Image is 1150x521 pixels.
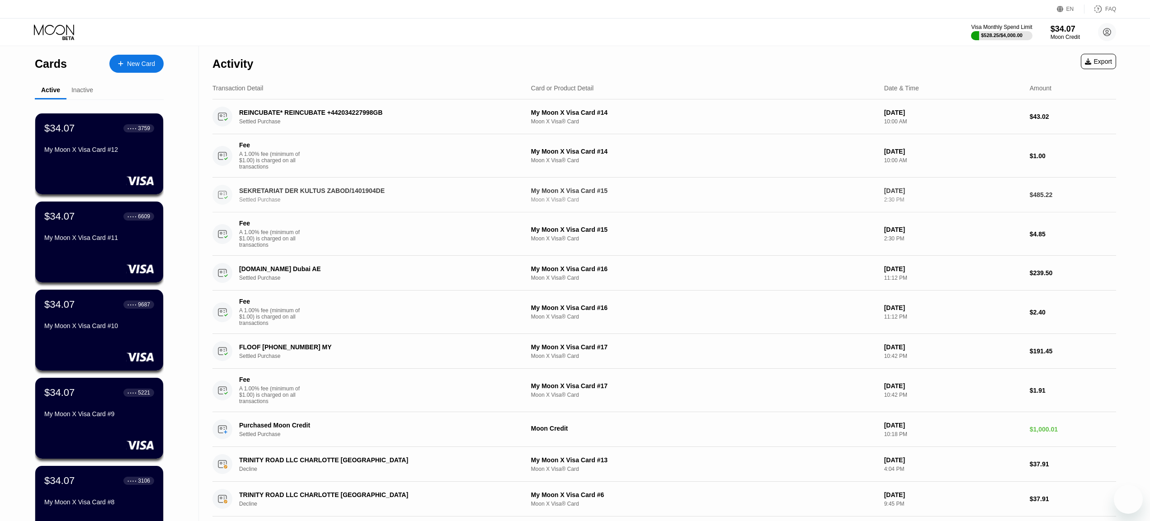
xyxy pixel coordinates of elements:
div: My Moon X Visa Card #15 [531,187,877,194]
div: ● ● ● ● [127,215,137,218]
div: 11:12 PM [884,275,1023,281]
div: Fee [239,220,302,227]
div: ● ● ● ● [127,391,137,394]
div: $34.07 [44,122,75,134]
div: Moon Credit [531,425,877,432]
div: ● ● ● ● [127,127,137,130]
div: $34.07 [44,475,75,487]
div: My Moon X Visa Card #14 [531,109,877,116]
div: $34.07 [44,387,75,399]
div: 6609 [138,213,150,220]
div: Moon X Visa® Card [531,275,877,281]
div: Fee [239,141,302,149]
div: Decline [239,501,519,507]
div: TRINITY ROAD LLC CHARLOTTE [GEOGRAPHIC_DATA]DeclineMy Moon X Visa Card #6Moon X Visa® Card[DATE]9... [212,482,1116,516]
div: TRINITY ROAD LLC CHARLOTTE [GEOGRAPHIC_DATA]DeclineMy Moon X Visa Card #13Moon X Visa® Card[DATE]... [212,447,1116,482]
div: Moon X Visa® Card [531,353,877,359]
div: My Moon X Visa Card #10 [44,322,154,329]
div: $34.07● ● ● ●6609My Moon X Visa Card #11 [35,202,163,282]
div: 10:18 PM [884,431,1023,437]
div: Moon X Visa® Card [531,118,877,125]
div: 3106 [138,478,150,484]
div: [DOMAIN_NAME] Dubai AE [239,265,500,272]
div: FLOOF [PHONE_NUMBER] MY [239,343,500,351]
div: [DATE] [884,343,1023,351]
div: $1.00 [1030,152,1116,160]
div: $191.45 [1030,347,1116,355]
div: [DATE] [884,187,1023,194]
div: $4.85 [1030,230,1116,238]
div: Moon X Visa® Card [531,235,877,242]
div: 3759 [138,125,150,131]
div: SEKRETARIAT DER KULTUS ZABOD/1401904DE [239,187,500,194]
div: Moon X Visa® Card [531,197,877,203]
div: ● ● ● ● [127,303,137,306]
div: 10:42 PM [884,392,1023,398]
div: Cards [35,57,67,70]
div: Purchased Moon CreditSettled PurchaseMoon Credit[DATE]10:18 PM$1,000.01 [212,412,1116,447]
div: Activity [212,57,253,70]
div: My Moon X Visa Card #14 [531,148,877,155]
div: FeeA 1.00% fee (minimum of $1.00) is charged on all transactionsMy Moon X Visa Card #17Moon X Vis... [212,369,1116,412]
div: SEKRETARIAT DER KULTUS ZABOD/1401904DESettled PurchaseMy Moon X Visa Card #15Moon X Visa® Card[DA... [212,178,1116,212]
div: [DATE] [884,491,1023,498]
div: Visa Monthly Spend Limit [971,24,1032,30]
div: REINCUBATE* REINCUBATE +442034227998GB [239,109,500,116]
div: $239.50 [1030,269,1116,277]
div: 10:42 PM [884,353,1023,359]
div: My Moon X Visa Card #11 [44,234,154,241]
div: $37.91 [1030,495,1116,502]
div: $1,000.01 [1030,426,1116,433]
div: My Moon X Visa Card #16 [531,265,877,272]
div: Visa Monthly Spend Limit$528.25/$4,000.00 [971,24,1032,40]
div: $528.25 / $4,000.00 [981,33,1023,38]
div: EN [1066,6,1074,12]
div: $34.07Moon Credit [1051,24,1080,40]
div: Fee [239,298,302,305]
div: [DATE] [884,148,1023,155]
iframe: Schaltfläche zum Öffnen des Messaging-Fensters; Konversation läuft [1114,485,1143,514]
div: [DATE] [884,382,1023,390]
div: Transaction Detail [212,84,263,92]
div: Date & Time [884,84,919,92]
div: [DATE] [884,304,1023,311]
div: 2:30 PM [884,235,1023,242]
div: TRINITY ROAD LLC CHARLOTTE [GEOGRAPHIC_DATA] [239,491,500,498]
div: New Card [127,60,155,68]
div: [DATE] [884,226,1023,233]
div: ● ● ● ● [127,479,137,482]
div: FAQ [1105,6,1116,12]
div: 10:00 AM [884,157,1023,164]
div: 9687 [138,301,150,308]
div: My Moon X Visa Card #8 [44,498,154,506]
div: $37.91 [1030,460,1116,468]
div: Moon X Visa® Card [531,392,877,398]
div: A 1.00% fee (minimum of $1.00) is charged on all transactions [239,151,307,170]
div: $34.07● ● ● ●3759My Moon X Visa Card #12 [35,113,163,194]
div: Settled Purchase [239,275,519,281]
div: Active [41,86,60,94]
div: My Moon X Visa Card #6 [531,491,877,498]
div: Inactive [71,86,93,94]
div: FAQ [1084,5,1116,14]
div: TRINITY ROAD LLC CHARLOTTE [GEOGRAPHIC_DATA] [239,456,500,464]
div: $43.02 [1030,113,1116,120]
div: New Card [109,55,164,73]
div: Amount [1030,84,1051,92]
div: Moon Credit [1051,34,1080,40]
div: Settled Purchase [239,431,519,437]
div: FeeA 1.00% fee (minimum of $1.00) is charged on all transactionsMy Moon X Visa Card #14Moon X Vis... [212,134,1116,178]
div: My Moon X Visa Card #12 [44,146,154,153]
div: FeeA 1.00% fee (minimum of $1.00) is charged on all transactionsMy Moon X Visa Card #15Moon X Vis... [212,212,1116,256]
div: 10:00 AM [884,118,1023,125]
div: $1.91 [1030,387,1116,394]
div: A 1.00% fee (minimum of $1.00) is charged on all transactions [239,229,307,248]
div: FLOOF [PHONE_NUMBER] MYSettled PurchaseMy Moon X Visa Card #17Moon X Visa® Card[DATE]10:42 PM$191.45 [212,334,1116,369]
div: $34.07 [44,299,75,310]
div: $34.07● ● ● ●5221My Moon X Visa Card #9 [35,378,163,459]
div: Moon X Visa® Card [531,466,877,472]
div: [DATE] [884,265,1023,272]
div: [DATE] [884,422,1023,429]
